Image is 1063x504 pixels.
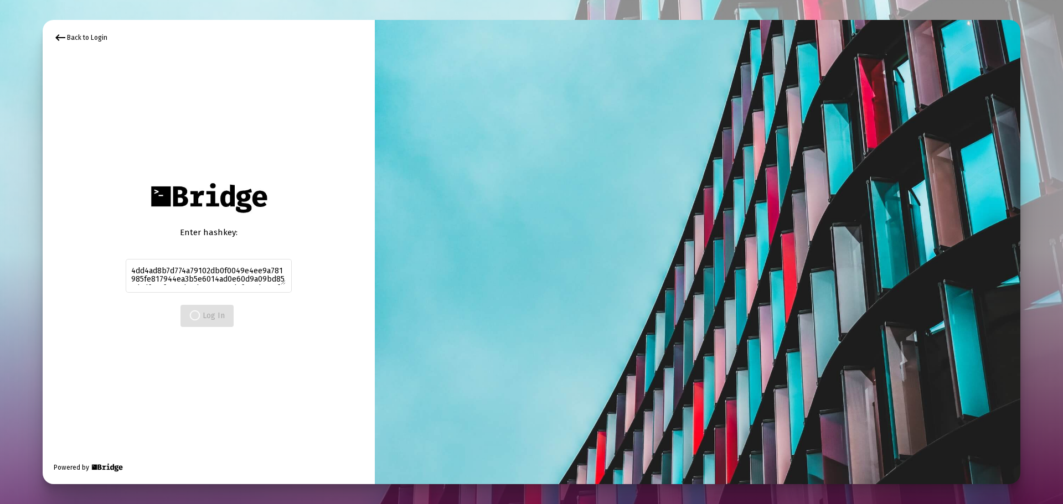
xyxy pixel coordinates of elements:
[189,311,225,320] span: Log In
[54,462,124,473] div: Powered by
[180,305,234,327] button: Log In
[90,462,124,473] img: Bridge Financial Technology Logo
[126,227,292,238] div: Enter hashkey:
[54,31,67,44] mat-icon: keyboard_backspace
[54,31,107,44] div: Back to Login
[145,177,272,219] img: Bridge Financial Technology Logo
